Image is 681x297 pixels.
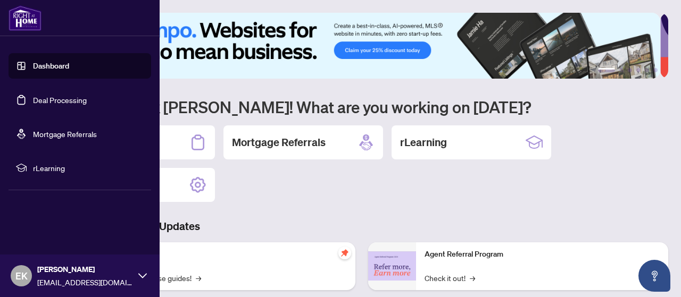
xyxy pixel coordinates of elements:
[470,272,475,284] span: →
[636,68,641,72] button: 4
[33,162,144,174] span: rLearning
[619,68,624,72] button: 2
[15,268,28,283] span: EK
[598,68,615,72] button: 1
[653,68,658,72] button: 6
[33,61,69,71] a: Dashboard
[112,249,347,260] p: Self-Help
[645,68,649,72] button: 5
[196,272,201,284] span: →
[425,272,475,284] a: Check it out!→
[55,219,668,234] h3: Brokerage & Industry Updates
[425,249,660,260] p: Agent Referral Program
[368,251,416,281] img: Agent Referral Program
[628,68,632,72] button: 3
[638,260,670,292] button: Open asap
[37,264,133,275] span: [PERSON_NAME]
[9,5,41,31] img: logo
[37,276,133,288] span: [EMAIL_ADDRESS][DOMAIN_NAME]
[33,129,97,139] a: Mortgage Referrals
[232,135,326,150] h2: Mortgage Referrals
[33,95,87,105] a: Deal Processing
[400,135,447,150] h2: rLearning
[55,13,660,79] img: Slide 0
[55,97,668,117] h1: Welcome back [PERSON_NAME]! What are you working on [DATE]?
[338,247,351,259] span: pushpin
